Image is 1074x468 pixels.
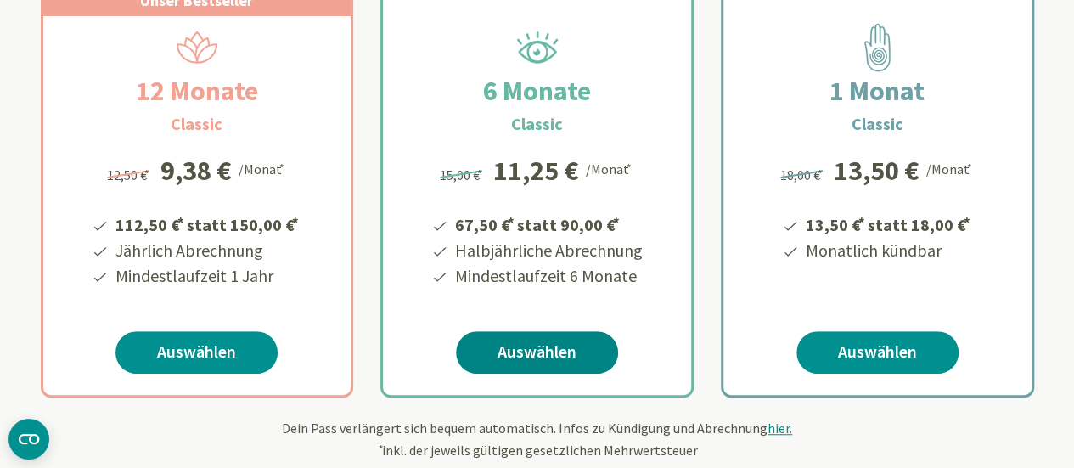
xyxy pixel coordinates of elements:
h2: 12 Monate [95,70,299,111]
h3: Classic [852,111,903,137]
li: Monatlich kündbar [803,238,973,263]
span: hier. [768,420,792,437]
div: 13,50 € [834,157,919,184]
h2: 1 Monat [789,70,965,111]
li: 67,50 € statt 90,00 € [453,209,643,238]
div: /Monat [586,157,634,179]
a: Auswählen [796,331,959,374]
a: Auswählen [456,331,618,374]
span: 18,00 € [780,166,825,183]
div: Dein Pass verlängert sich bequem automatisch. Infos zu Kündigung und Abrechnung [41,418,1034,460]
h2: 6 Monate [442,70,632,111]
li: Mindestlaufzeit 6 Monate [453,263,643,289]
span: inkl. der jeweils gültigen gesetzlichen Mehrwertsteuer [377,442,698,459]
button: CMP-Widget öffnen [8,419,49,460]
div: /Monat [239,157,287,179]
div: 9,38 € [160,157,232,184]
span: 12,50 € [107,166,152,183]
li: 13,50 € statt 18,00 € [803,209,973,238]
li: 112,50 € statt 150,00 € [113,209,301,238]
li: Mindestlaufzeit 1 Jahr [113,263,301,289]
h3: Classic [171,111,222,137]
li: Jährlich Abrechnung [113,238,301,263]
div: /Monat [926,157,975,179]
span: 15,00 € [440,166,485,183]
div: 11,25 € [493,157,579,184]
li: Halbjährliche Abrechnung [453,238,643,263]
h3: Classic [511,111,563,137]
a: Auswählen [115,331,278,374]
